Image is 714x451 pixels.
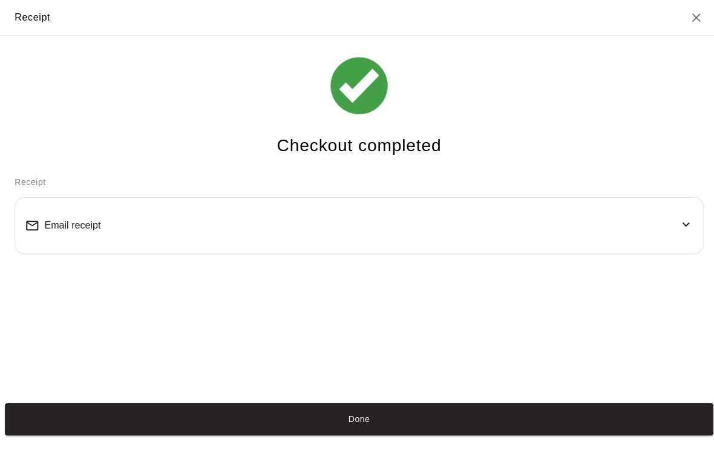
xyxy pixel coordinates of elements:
p: Receipt [15,175,699,187]
img: check_icon [327,55,387,115]
div: Receipt [15,10,50,25]
button: Close [685,10,699,25]
button: Done [5,401,709,432]
h4: Checkout completed [275,135,439,156]
span: Email receipt [44,219,100,230]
